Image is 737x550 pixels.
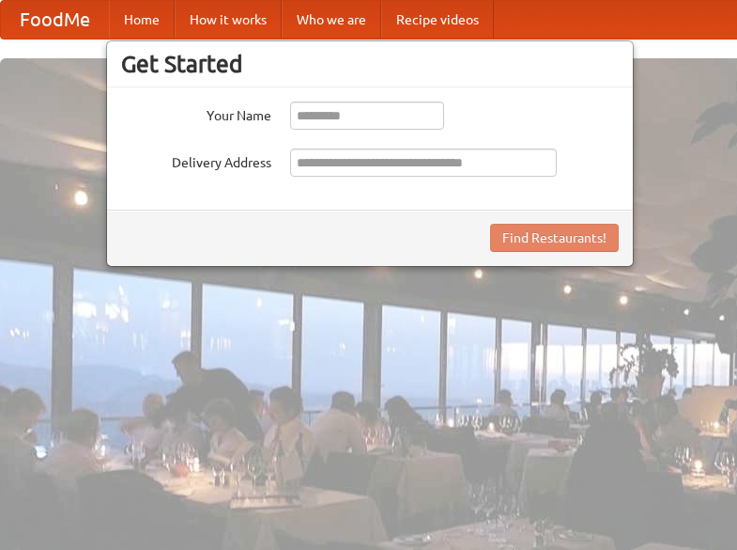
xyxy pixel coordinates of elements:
[282,1,381,39] a: Who we are
[381,1,494,39] a: Recipe videos
[121,149,271,172] label: Delivery Address
[121,50,619,78] h3: Get Started
[1,1,109,39] a: FoodMe
[175,1,282,39] a: How it works
[121,102,271,125] label: Your Name
[109,1,175,39] a: Home
[490,224,619,252] button: Find Restaurants!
